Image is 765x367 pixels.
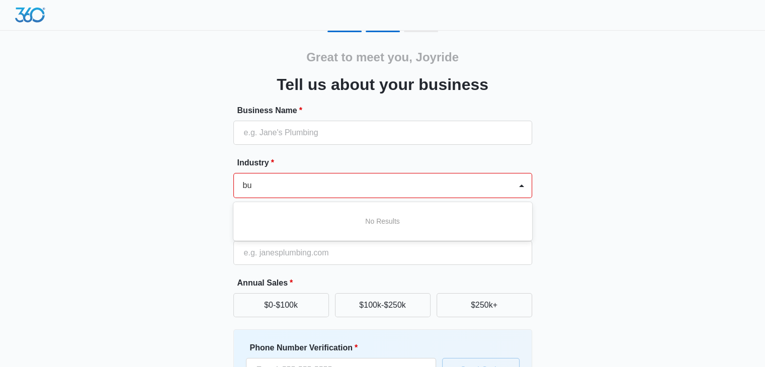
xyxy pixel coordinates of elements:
[237,105,536,117] label: Business Name
[237,157,536,169] label: Industry
[233,293,329,317] button: $0-$100k
[277,72,488,97] h3: Tell us about your business
[250,342,440,354] label: Phone Number Verification
[233,212,532,231] div: No Results
[233,241,532,265] input: e.g. janesplumbing.com
[335,293,431,317] button: $100k-$250k
[306,48,459,66] h2: Great to meet you, Joyride
[237,277,536,289] label: Annual Sales
[437,293,532,317] button: $250k+
[233,121,532,145] input: e.g. Jane's Plumbing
